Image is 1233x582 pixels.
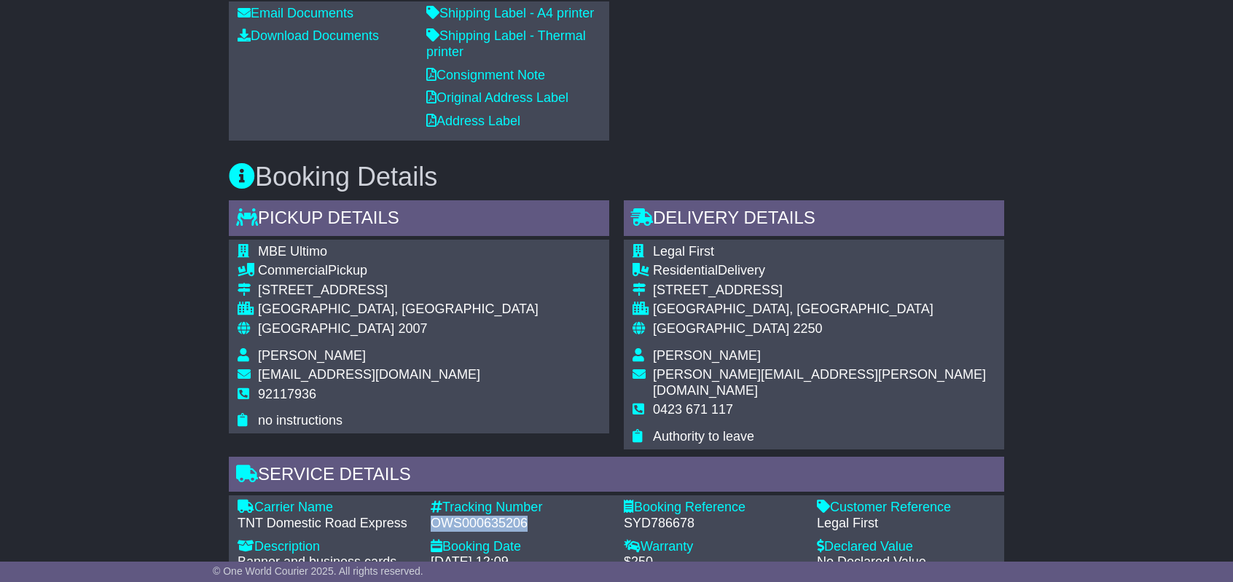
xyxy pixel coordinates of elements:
div: [STREET_ADDRESS] [653,283,995,299]
span: [GEOGRAPHIC_DATA] [258,321,394,336]
div: Description [238,539,416,555]
div: $250 [624,554,802,570]
div: No Declared Value [817,554,995,570]
span: [EMAIL_ADDRESS][DOMAIN_NAME] [258,367,480,382]
div: SYD786678 [624,516,802,532]
a: Address Label [426,114,520,128]
span: © One World Courier 2025. All rights reserved. [213,565,423,577]
div: Legal First [817,516,995,532]
div: Delivery Details [624,200,1004,240]
a: Original Address Label [426,90,568,105]
span: [GEOGRAPHIC_DATA] [653,321,789,336]
a: Shipping Label - A4 printer [426,6,594,20]
span: no instructions [258,413,342,428]
span: Commercial [258,263,328,278]
span: 2250 [793,321,822,336]
span: 92117936 [258,387,316,401]
div: Banner and business cards [238,554,416,570]
div: Tracking Number [431,500,609,516]
div: Pickup Details [229,200,609,240]
div: Customer Reference [817,500,995,516]
div: [STREET_ADDRESS] [258,283,539,299]
span: 2007 [398,321,427,336]
div: Booking Reference [624,500,802,516]
div: [DATE] 12:09 [431,554,609,570]
div: Carrier Name [238,500,416,516]
div: OWS000635206 [431,516,609,532]
div: [GEOGRAPHIC_DATA], [GEOGRAPHIC_DATA] [258,302,539,318]
a: Download Documents [238,28,379,43]
div: Delivery [653,263,995,279]
span: Legal First [653,244,714,259]
a: Shipping Label - Thermal printer [426,28,586,59]
span: MBE Ultimo [258,244,327,259]
span: 0423 671 117 [653,402,733,417]
div: Warranty [624,539,802,555]
h3: Booking Details [229,162,1004,192]
span: [PERSON_NAME] [653,348,761,363]
span: Authority to leave [653,429,754,444]
span: [PERSON_NAME] [258,348,366,363]
a: Consignment Note [426,68,545,82]
div: Declared Value [817,539,995,555]
div: Pickup [258,263,539,279]
div: Booking Date [431,539,609,555]
div: Service Details [229,457,1004,496]
div: TNT Domestic Road Express [238,516,416,532]
span: [PERSON_NAME][EMAIL_ADDRESS][PERSON_NAME][DOMAIN_NAME] [653,367,986,398]
div: [GEOGRAPHIC_DATA], [GEOGRAPHIC_DATA] [653,302,995,318]
a: Email Documents [238,6,353,20]
span: Residential [653,263,718,278]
